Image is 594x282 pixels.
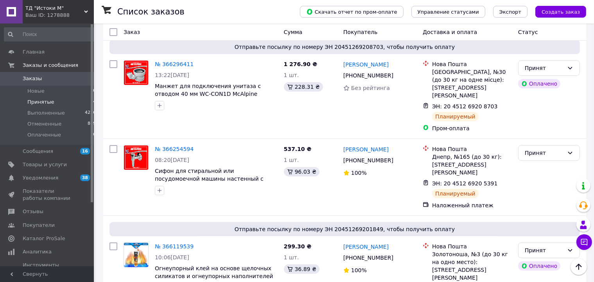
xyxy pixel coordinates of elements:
[93,131,96,138] span: 0
[155,83,261,97] a: Манжет для подключения унитаза с отводом 40 мм WC-CON1D McAlpine
[27,110,65,117] span: Выполненные
[351,267,367,273] span: 100%
[576,234,592,250] button: Чат с покупателем
[23,248,52,255] span: Аналитика
[23,62,78,69] span: Заказы и сообщения
[80,148,90,154] span: 16
[88,120,96,128] span: 819
[155,72,189,78] span: 13:22[DATE]
[155,168,275,198] a: Сифон для стиральной или посудомоечной машины настенный с обратным клапаном 32 мм хром WMV-32-CP ...
[124,242,149,268] a: Фото товару
[155,146,194,152] a: № 366254594
[351,170,367,176] span: 100%
[23,161,67,168] span: Товары и услуги
[411,6,485,18] button: Управление статусами
[343,255,393,261] span: [PHONE_NUMBER]
[432,103,498,110] span: ЭН: 20 4512 6920 8703
[518,29,538,35] span: Статус
[499,9,521,15] span: Экспорт
[124,29,140,35] span: Заказ
[23,208,43,215] span: Отзывы
[432,250,512,282] div: Золотоноша, №3 (до 30 кг на одно место): [STREET_ADDRESS][PERSON_NAME]
[535,6,586,18] button: Создать заказ
[23,188,72,202] span: Показатели работы компании
[528,8,586,14] a: Создать заказ
[284,264,319,274] div: 36.89 ₴
[284,254,299,260] span: 1 шт.
[27,120,61,128] span: Отмененные
[23,48,45,56] span: Главная
[432,201,512,209] div: Наложенный платеж
[542,9,580,15] span: Создать заказ
[23,148,53,155] span: Сообщения
[432,124,512,132] div: Пром-оплата
[432,68,512,99] div: [GEOGRAPHIC_DATA], №30 (до 30 кг на одне місце): [STREET_ADDRESS][PERSON_NAME]
[343,243,389,251] a: [PERSON_NAME]
[518,79,560,88] div: Оплачено
[343,145,389,153] a: [PERSON_NAME]
[23,174,58,181] span: Уведомления
[23,262,72,276] span: Инструменты вебмастера и SEO
[23,222,55,229] span: Покупатели
[525,64,564,72] div: Принят
[284,61,318,67] span: 1 276.90 ₴
[525,149,564,157] div: Принят
[155,254,189,260] span: 10:06[DATE]
[23,235,65,242] span: Каталог ProSale
[80,174,90,181] span: 38
[423,29,477,35] span: Доставка и оплата
[351,85,390,91] span: Без рейтинга
[124,60,149,85] a: Фото товару
[85,110,96,117] span: 4256
[432,153,512,176] div: Днепр, №165 (до 30 кг): [STREET_ADDRESS][PERSON_NAME]
[155,157,189,163] span: 08:20[DATE]
[155,61,194,67] a: № 366296411
[343,29,378,35] span: Покупатель
[418,9,479,15] span: Управление статусами
[124,61,148,85] img: Фото товару
[284,157,299,163] span: 1 шт.
[113,225,577,233] span: Отправьте посылку по номеру ЭН 20451269201849, чтобы получить оплату
[284,82,323,92] div: 228.31 ₴
[25,5,84,12] span: ТД "Истоки М"
[284,243,312,250] span: 299.30 ₴
[518,261,560,271] div: Оплачено
[4,27,97,41] input: Поиск
[571,259,587,275] button: Наверх
[93,88,96,95] span: 0
[124,243,148,267] img: Фото товару
[343,61,389,68] a: [PERSON_NAME]
[306,8,397,15] span: Скачать отчет по пром-оплате
[343,72,393,79] span: [PHONE_NUMBER]
[432,112,479,121] div: Планируемый
[23,75,42,82] span: Заказы
[284,167,319,176] div: 96.03 ₴
[300,6,404,18] button: Скачать отчет по пром-оплате
[124,145,149,170] a: Фото товару
[27,88,45,95] span: Новые
[284,146,312,152] span: 537.10 ₴
[432,189,479,198] div: Планируемый
[525,246,564,255] div: Принят
[117,7,185,16] h1: Список заказов
[155,243,194,250] a: № 366119539
[432,180,498,187] span: ЭН: 20 4512 6920 5391
[284,72,299,78] span: 1 шт.
[343,157,393,163] span: [PHONE_NUMBER]
[27,131,61,138] span: Оплаченные
[93,99,96,106] span: 4
[124,145,148,170] img: Фото товару
[113,43,577,51] span: Отправьте посылку по номеру ЭН 20451269208703, чтобы получить оплату
[432,242,512,250] div: Нова Пошта
[432,145,512,153] div: Нова Пошта
[27,99,54,106] span: Принятые
[25,12,94,19] div: Ваш ID: 1278888
[284,29,303,35] span: Сумма
[493,6,528,18] button: Экспорт
[432,60,512,68] div: Нова Пошта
